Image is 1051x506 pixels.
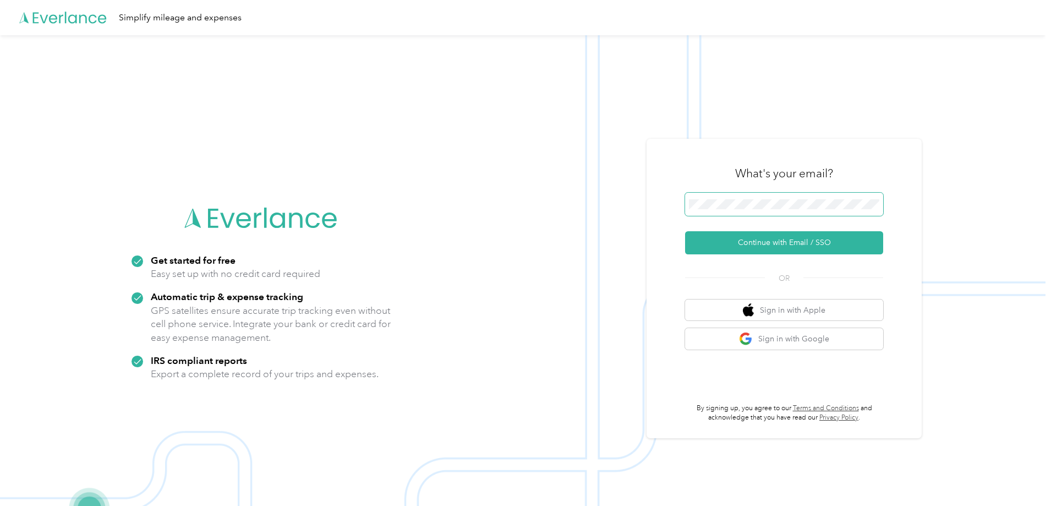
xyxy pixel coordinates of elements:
a: Privacy Policy [819,413,858,422]
button: Continue with Email / SSO [685,231,883,254]
p: Export a complete record of your trips and expenses. [151,367,379,381]
p: Easy set up with no credit card required [151,267,320,281]
p: GPS satellites ensure accurate trip tracking even without cell phone service. Integrate your bank... [151,304,391,345]
strong: IRS compliant reports [151,355,247,366]
button: apple logoSign in with Apple [685,300,883,321]
button: google logoSign in with Google [685,328,883,350]
a: Terms and Conditions [793,404,859,412]
strong: Automatic trip & expense tracking [151,291,303,302]
strong: Get started for free [151,254,236,266]
h3: What's your email? [735,166,833,181]
span: OR [765,273,803,284]
img: google logo [739,332,753,346]
div: Simplify mileage and expenses [119,11,242,25]
img: apple logo [743,303,754,317]
p: By signing up, you agree to our and acknowledge that you have read our . [685,404,883,423]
